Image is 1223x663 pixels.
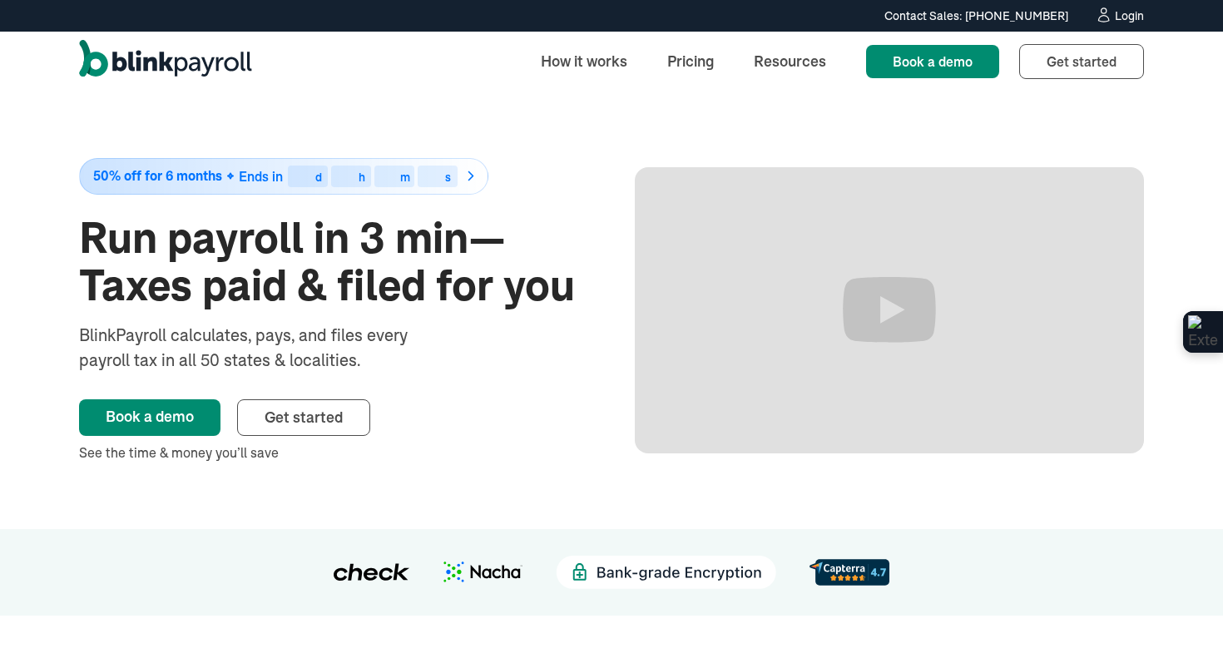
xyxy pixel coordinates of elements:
div: s [445,171,451,183]
div: See the time & money you’ll save [79,443,588,463]
span: Ends in [239,168,283,185]
span: Get started [265,408,343,427]
span: Get started [1047,53,1117,70]
div: m [400,171,410,183]
span: Book a demo [893,53,973,70]
a: 50% off for 6 monthsEnds indhms [79,158,588,195]
a: Book a demo [79,399,220,436]
a: Login [1095,7,1144,25]
iframe: Run Payroll in 3 min with BlinkPayroll [635,167,1144,453]
div: Login [1115,10,1144,22]
h1: Run payroll in 3 min—Taxes paid & filed for you [79,215,588,309]
div: Contact Sales: [PHONE_NUMBER] [884,7,1068,25]
a: Get started [1019,44,1144,79]
img: Extension Icon [1188,315,1218,349]
a: How it works [527,43,641,79]
img: d56c0860-961d-46a8-819e-eda1494028f8.svg [810,559,889,585]
a: Pricing [654,43,727,79]
a: Get started [237,399,370,436]
a: Resources [740,43,839,79]
div: BlinkPayroll calculates, pays, and files every payroll tax in all 50 states & localities. [79,323,452,373]
div: h [359,171,365,183]
div: d [315,171,322,183]
a: home [79,40,252,83]
a: Book a demo [866,45,999,78]
span: 50% off for 6 months [93,169,222,183]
